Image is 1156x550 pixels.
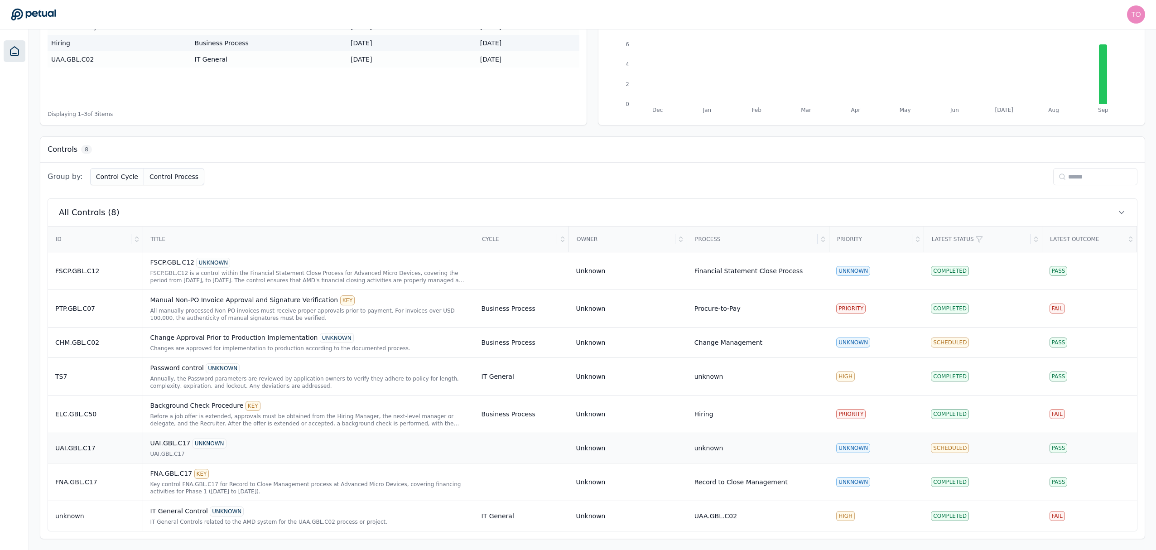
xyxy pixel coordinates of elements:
td: UAA.GBL.C02 [48,51,191,68]
div: Completed [931,371,969,381]
tspan: Aug [1048,107,1059,113]
div: Latest Outcome [1043,227,1125,251]
div: UNKNOWN [206,363,240,373]
div: FSCP.GBL.C12 is a control within the Financial Statement Close Process for Advanced Micro Devices... [150,270,467,284]
td: [DATE] [477,35,579,51]
div: Scheduled [931,443,969,453]
div: unknown [55,511,135,521]
tspan: Jun [950,107,959,113]
div: UAI.GBL.C17 [150,450,467,458]
td: IT General [474,501,569,531]
a: Go to Dashboard [11,8,56,21]
div: unknown [694,444,723,453]
tspan: May [900,107,911,113]
span: 8 [81,145,92,154]
div: UNKNOWN [196,258,230,268]
div: Unknown [576,304,606,313]
div: Unknown [576,338,606,347]
button: Control Process [144,168,204,185]
div: PRIORITY [836,304,866,314]
div: Hiring [694,410,713,419]
div: Unknown [576,444,606,453]
div: IT General Controls related to the AMD system for the UAA.GBL.C02 process or project. [150,518,467,526]
tspan: Sep [1098,107,1108,113]
div: Scheduled [931,338,969,347]
div: HIGH [836,371,855,381]
div: Password control [150,363,467,373]
div: Annually, the Password parameters are reviewed by application owners to verify they adhere to pol... [150,375,467,390]
div: Cycle [475,227,557,251]
td: IT General [474,357,569,395]
div: Record to Close Management [694,478,788,487]
div: Change Approval Prior to Production Implementation [150,333,467,343]
div: Fail [1050,511,1065,521]
span: All Controls (8) [59,206,120,219]
td: Business Process [474,327,569,357]
div: Fail [1050,304,1065,314]
div: Owner [569,227,675,251]
td: Hiring [48,35,191,51]
div: Completed [931,304,969,314]
div: Unknown [576,478,606,487]
div: Fail [1050,409,1065,419]
div: unknown [694,372,723,381]
div: HIGH [836,511,855,521]
div: Change Management [694,338,762,347]
div: UNKNOWN [836,443,870,453]
div: Completed [931,477,969,487]
div: Manual Non-PO Invoice Approval and Signature Verification [150,295,467,305]
tspan: 2 [626,81,629,87]
div: KEY [340,295,355,305]
div: TS7 [55,372,135,381]
td: [DATE] [477,51,579,68]
div: Title [144,227,474,251]
div: KEY [246,401,260,411]
div: FSCP.GBL.C12 [55,266,135,275]
button: All Controls (8) [48,199,1137,226]
div: ID [48,227,131,251]
div: UNKNOWN [193,439,226,449]
tspan: Feb [752,107,761,113]
div: ELC.GBL.C50 [55,410,135,419]
div: Before a job offer is extended, approvals must be obtained from the Hiring Manager, the next-leve... [150,413,467,427]
img: tony.bolasna@amd.com [1127,5,1145,24]
div: UNKNOWN [836,338,870,347]
td: [DATE] [347,35,477,51]
div: Latest Status [925,227,1031,251]
div: FNA.GBL.C17 [150,469,467,479]
tspan: Apr [851,107,860,113]
div: Completed [931,511,969,521]
div: Changes are approved for implementation to production according to the documented process. [150,345,467,352]
div: Pass [1050,266,1068,276]
div: Completed [931,266,969,276]
div: All manually processed Non-PO invoices must receive proper approvals prior to payment. For invoic... [150,307,467,322]
td: IT General [191,51,347,68]
div: Background Check Procedure [150,401,467,411]
div: Priority [830,227,912,251]
div: Unknown [576,266,606,275]
td: Business Process [474,395,569,433]
div: FNA.GBL.C17 [55,478,135,487]
div: Procure-to-Pay [694,304,741,313]
div: CHM.GBL.C02 [55,338,135,347]
div: UNKNOWN [836,266,870,276]
td: [DATE] [347,51,477,68]
tspan: Jan [703,107,712,113]
tspan: 4 [626,61,629,68]
div: Unknown [576,511,606,521]
div: UAA.GBL.C02 [694,511,737,521]
td: Business Process [191,35,347,51]
div: UNKNOWN [320,333,354,343]
div: Process [688,227,818,251]
a: Dashboard [4,40,25,62]
span: Group by: [48,171,83,182]
div: Key control FNA.GBL.C17 for Record to Close Management process at Advanced Micro Devices, coverin... [150,481,467,495]
td: Business Process [474,289,569,327]
tspan: 6 [626,41,629,48]
div: Unknown [576,372,606,381]
div: FSCP.GBL.C12 [150,258,467,268]
tspan: Mar [801,107,811,113]
div: Completed [931,409,969,419]
button: Control Cycle [90,168,144,185]
div: UNKNOWN [836,477,870,487]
